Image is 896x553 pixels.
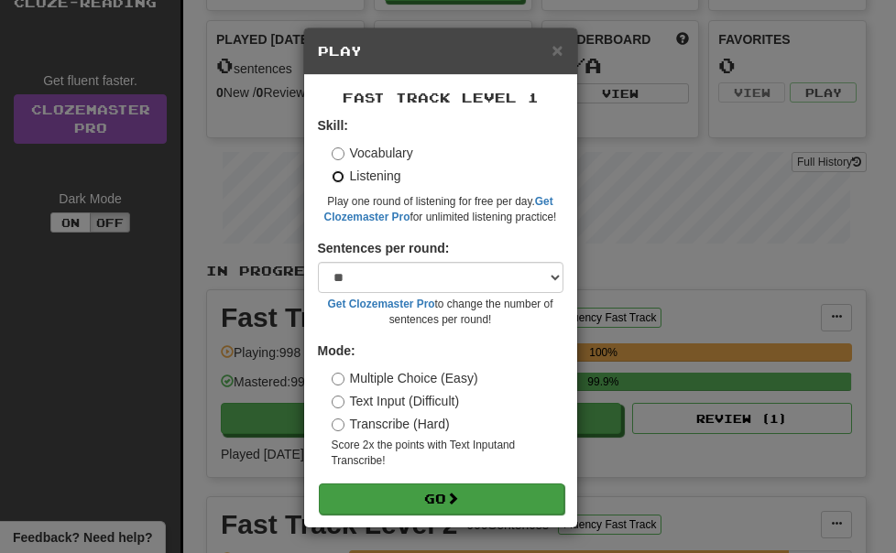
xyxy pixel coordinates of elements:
strong: Mode: [318,343,355,358]
label: Listening [332,167,401,185]
input: Listening [332,170,344,183]
span: Fast Track Level 1 [343,90,539,105]
label: Vocabulary [332,144,413,162]
small: Play one round of listening for free per day. for unlimited listening practice! [318,194,563,225]
small: Score 2x the points with Text Input and Transcribe ! [332,438,563,469]
small: to change the number of sentences per round! [318,297,563,328]
span: × [552,39,563,60]
label: Sentences per round: [318,239,450,257]
label: Transcribe (Hard) [332,415,450,433]
strong: Skill: [318,118,348,133]
input: Transcribe (Hard) [332,418,344,431]
button: Close [552,40,563,60]
button: Go [319,483,564,515]
input: Text Input (Difficult) [332,396,344,408]
a: Get Clozemaster Pro [328,298,435,310]
h5: Play [318,42,563,60]
input: Multiple Choice (Easy) [332,373,344,385]
label: Multiple Choice (Easy) [332,369,478,387]
label: Text Input (Difficult) [332,392,460,410]
input: Vocabulary [332,147,344,160]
